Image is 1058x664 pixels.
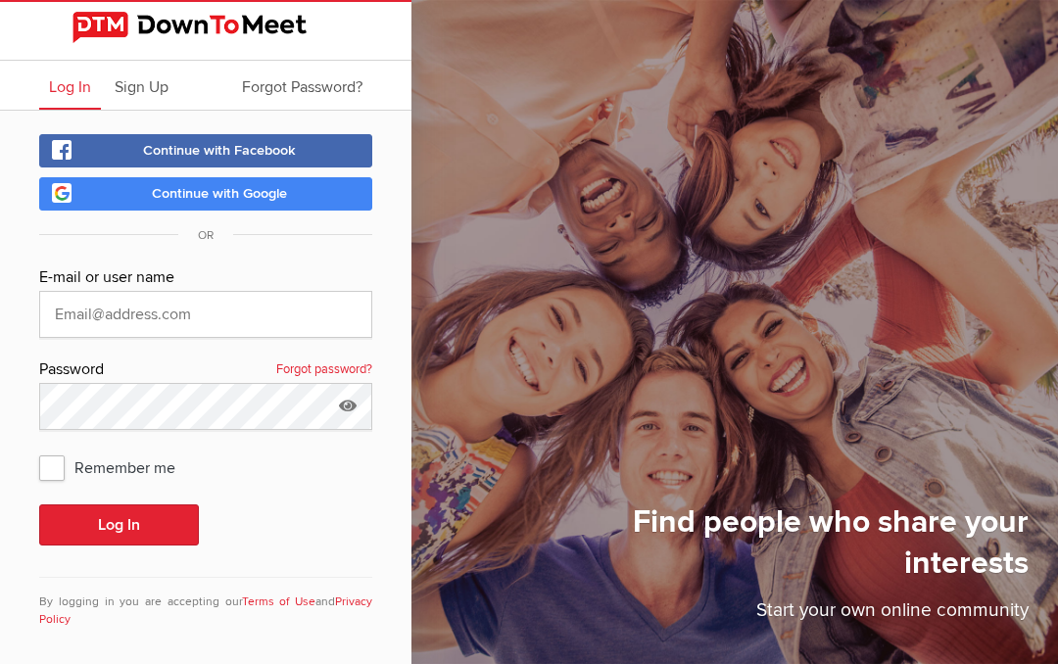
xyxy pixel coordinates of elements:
input: Email@address.com [39,291,372,338]
a: Continue with Facebook [39,134,372,167]
a: Forgot password? [276,357,372,383]
a: Terms of Use [242,594,316,609]
p: Start your own online community [509,596,1029,635]
div: By logging in you are accepting our and [39,577,372,629]
div: E-mail or user name [39,265,372,291]
a: Continue with Google [39,177,372,211]
span: Forgot Password? [242,77,362,97]
img: DownToMeet [72,12,339,43]
span: OR [178,228,233,243]
h1: Find people who share your interests [509,502,1029,596]
a: Forgot Password? [232,61,372,110]
span: Log In [49,77,91,97]
span: Continue with Facebook [143,142,296,159]
span: Sign Up [115,77,168,97]
a: Log In [39,61,101,110]
button: Log In [39,504,199,545]
a: Sign Up [105,61,178,110]
span: Remember me [39,450,195,485]
div: Password [39,357,372,383]
span: Continue with Google [152,185,287,202]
